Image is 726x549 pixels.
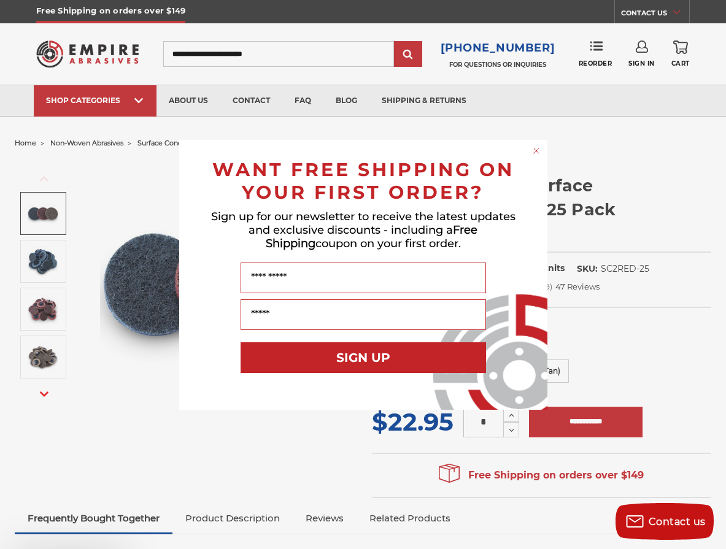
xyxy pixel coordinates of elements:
button: SIGN UP [241,342,486,373]
span: WANT FREE SHIPPING ON YOUR FIRST ORDER? [212,158,514,204]
span: Sign up for our newsletter to receive the latest updates and exclusive discounts - including a co... [211,210,516,250]
button: Contact us [616,503,714,540]
span: Free Shipping [266,223,478,250]
button: Close dialog [530,145,543,157]
span: Contact us [649,516,706,528]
